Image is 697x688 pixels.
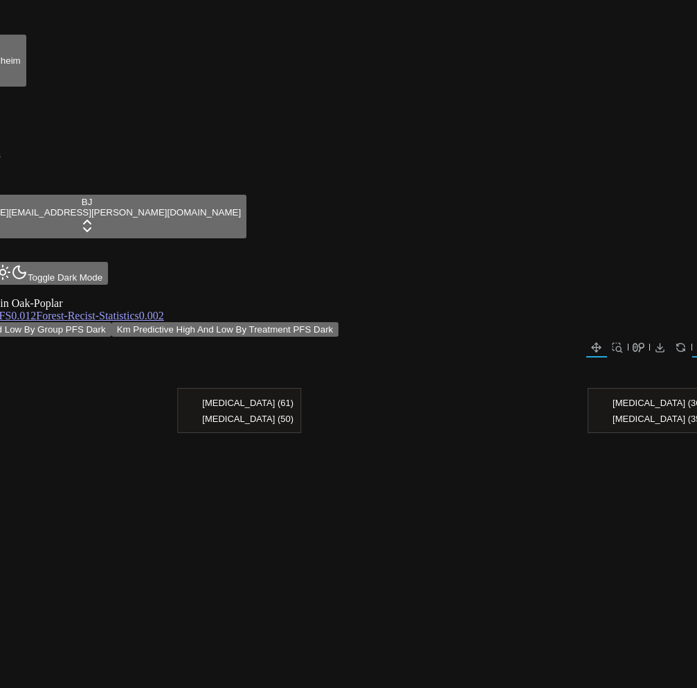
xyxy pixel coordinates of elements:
span: Forest [36,310,64,321]
span: 0.00169 [139,310,164,321]
span: Toggle Dark Mode [28,272,102,283]
span: NaN [64,310,67,321]
span: [EMAIL_ADDRESS][PERSON_NAME][DOMAIN_NAME] [9,207,242,218]
span: Statistics [99,310,139,321]
span: BJ [82,197,93,207]
span: 0.0118814372592198 [11,310,36,321]
button: Km Predictive High And Low By Treatment PFS Dark [111,322,339,337]
span: NaN [96,310,99,321]
a: Forest- [36,310,67,321]
span: Recist [68,310,96,321]
a: Recist- [68,310,99,321]
a: Statistics0.002 [99,310,164,321]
